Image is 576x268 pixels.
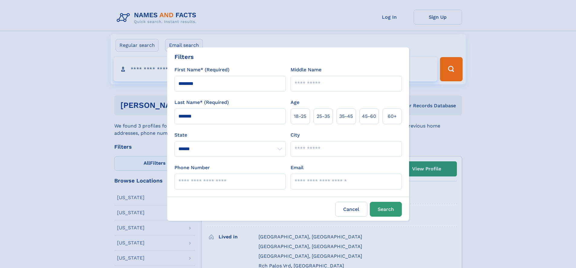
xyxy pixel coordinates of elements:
[294,113,306,120] span: 18‑25
[370,202,402,217] button: Search
[335,202,367,217] label: Cancel
[174,66,229,73] label: First Name* (Required)
[291,66,321,73] label: Middle Name
[339,113,353,120] span: 35‑45
[388,113,397,120] span: 60+
[317,113,330,120] span: 25‑35
[174,99,229,106] label: Last Name* (Required)
[174,164,210,171] label: Phone Number
[174,131,286,139] label: State
[291,164,304,171] label: Email
[174,52,194,61] div: Filters
[291,99,299,106] label: Age
[362,113,376,120] span: 45‑60
[291,131,300,139] label: City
